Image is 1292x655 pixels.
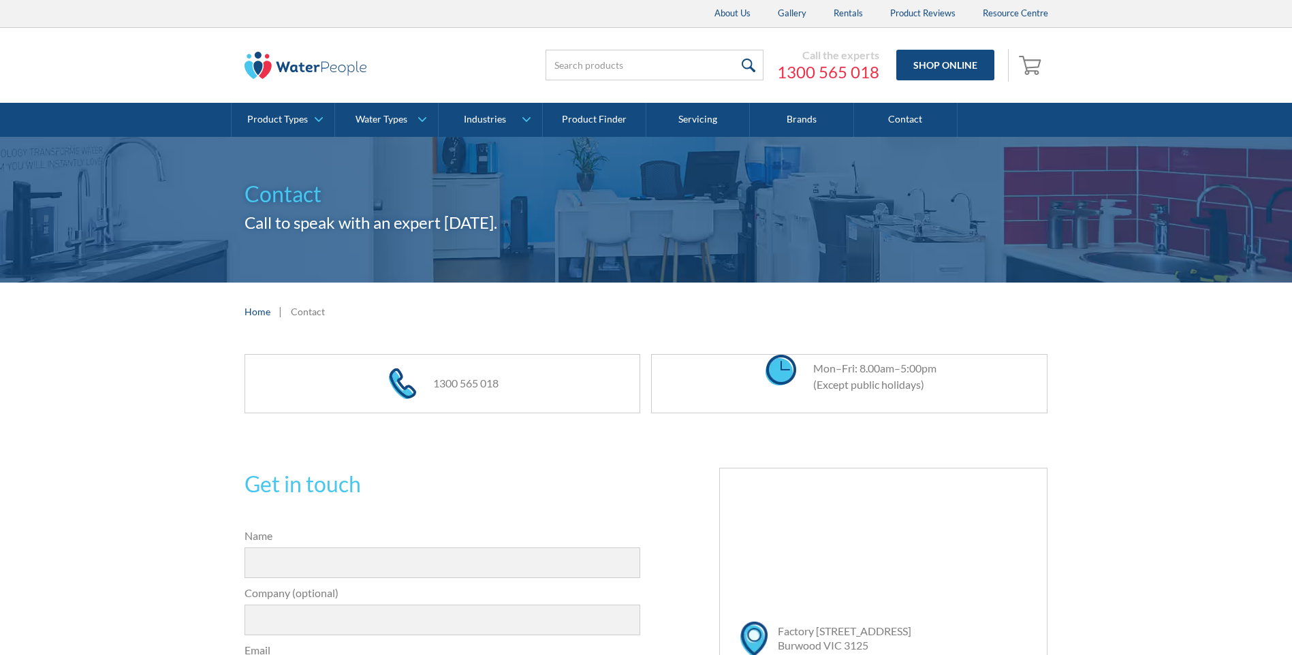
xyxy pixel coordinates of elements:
[1015,49,1048,82] a: Open cart
[291,304,325,319] div: Contact
[335,103,438,137] a: Water Types
[646,103,750,137] a: Servicing
[854,103,958,137] a: Contact
[1019,54,1045,76] img: shopping cart
[546,50,763,80] input: Search products
[896,50,994,80] a: Shop Online
[389,368,416,399] img: phone icon
[245,528,641,544] label: Name
[766,355,796,385] img: clock icon
[464,114,506,125] div: Industries
[245,52,367,79] img: The Water People
[1156,587,1292,655] iframe: podium webchat widget bubble
[245,178,1048,210] h1: Contact
[750,103,853,137] a: Brands
[800,360,936,393] div: Mon–Fri: 8.00am–5:00pm (Except public holidays)
[433,377,499,389] a: 1300 565 018
[232,103,334,137] a: Product Types
[245,468,641,500] h2: Get in touch
[778,624,911,652] a: Factory [STREET_ADDRESS]Burwood VIC 3125
[277,303,284,319] div: |
[245,585,641,601] label: Company (optional)
[245,304,270,319] a: Home
[356,114,407,125] div: Water Types
[439,103,541,137] a: Industries
[777,62,879,82] a: 1300 565 018
[543,103,646,137] a: Product Finder
[777,48,879,62] div: Call the experts
[247,114,308,125] div: Product Types
[245,210,1048,235] h2: Call to speak with an expert [DATE].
